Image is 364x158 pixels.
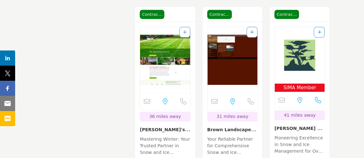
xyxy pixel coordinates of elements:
[207,134,258,157] a: Your Reliable Partner for Comprehensive Snow and Ice Solutions in [GEOGRAPHIC_DATA] Specializing ...
[149,114,181,119] span: 36 miles away
[217,114,249,119] span: 31 miles away
[274,135,325,156] p: Pioneering Excellence in Snow and Ice Management for Over 35 Years With over 35 years of expertis...
[317,30,321,35] a: Add To List
[275,27,325,92] a: Open Listing in new tab
[183,30,187,35] a: Add To List
[274,125,325,132] h3: Doug Curtiss Landscape Contractors
[275,27,325,84] img: Doug Curtiss Landscape Contractors
[140,136,190,157] p: Mastering Winter: Your Trusted Partner in Snow and Ice Solutions Specializing in the industry of ...
[274,133,325,156] a: Pioneering Excellence in Snow and Ice Management for Over 35 Years With over 35 years of expertis...
[207,136,258,157] p: Your Reliable Partner for Comprehensive Snow and Ice Solutions in [GEOGRAPHIC_DATA] Specializing ...
[284,113,316,118] span: 41 miles away
[140,27,190,93] img: Dave's Landscape Management Co.
[140,126,190,133] h3: Dave's Landscape Management Co.
[208,27,257,93] a: Open Listing in new tab
[207,10,232,19] span: Contractor
[140,10,164,19] span: Contractor
[208,27,257,93] img: Brown Landscape Management LLC
[207,126,258,133] h3: Brown Landscape Management LLC
[276,84,323,91] span: SIMA Member
[140,27,190,93] a: Open Listing in new tab
[250,30,254,35] a: Add To List
[140,134,190,157] a: Mastering Winter: Your Trusted Partner in Snow and Ice Solutions Specializing in the industry of ...
[274,10,299,19] span: Contractor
